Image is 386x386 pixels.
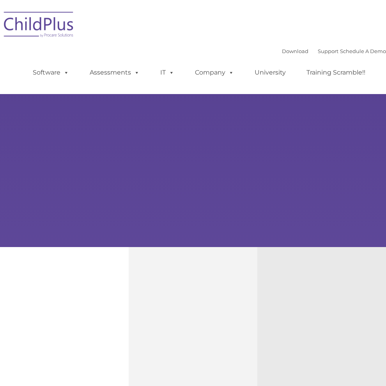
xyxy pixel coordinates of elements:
font: | [282,48,386,54]
a: Assessments [82,65,147,80]
a: Schedule A Demo [340,48,386,54]
a: Company [187,65,242,80]
a: IT [152,65,182,80]
a: Download [282,48,308,54]
a: Training Scramble!! [299,65,373,80]
a: Support [318,48,338,54]
a: University [247,65,294,80]
a: Software [25,65,77,80]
